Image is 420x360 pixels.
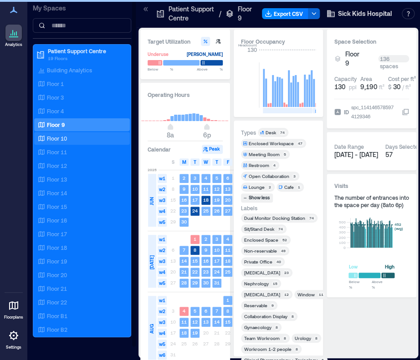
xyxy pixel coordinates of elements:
h3: Space Selection [334,37,409,46]
button: Sick Kids Hospital [323,6,394,21]
div: Sit/Stand Desk [244,226,274,232]
text: 25 [225,269,230,274]
div: 8 [290,314,296,319]
span: JUN [148,197,155,205]
span: M [182,158,186,166]
div: Enclosed Workspace [249,140,294,147]
text: 5 [194,308,196,314]
text: 23 [203,269,209,274]
h3: Target Utilization [148,37,223,46]
text: 7 [183,247,185,253]
button: Floor 9 [345,50,374,68]
span: w6 [158,350,167,360]
div: Types [241,129,256,136]
div: 5 [282,152,288,157]
div: Floor Occupancy [241,37,316,46]
button: Peak [202,145,223,154]
p: Settings [6,345,21,350]
div: 3 [292,173,297,179]
span: Sick Kids Hospital [338,9,392,18]
text: 29 [192,280,198,285]
span: 2025 [148,167,157,172]
p: Floor B1 [47,312,67,319]
span: w5 [158,279,167,288]
button: Show less [241,193,273,203]
span: w5 [158,218,167,227]
div: 15 [271,281,279,286]
span: S [172,158,174,166]
text: 4 [183,308,185,314]
text: 20 [225,197,230,203]
button: 130 ppl [334,82,356,91]
p: Floor 1 [47,80,64,87]
span: w1 [158,296,167,305]
text: 31 [214,280,220,285]
text: 24 [214,269,220,274]
text: 13 [225,186,230,192]
span: w5 [158,340,167,349]
p: Floor 22 [47,299,67,306]
button: Export CSV [262,8,308,19]
span: AUG [148,324,155,334]
p: Floor 21 [47,285,67,292]
span: 6p [203,131,211,139]
p: Floor 18 [47,244,67,251]
span: 30 [393,83,400,91]
span: w4 [158,268,167,277]
text: 6 [205,308,207,314]
div: Workroom 1-2 people [244,346,292,352]
p: Floor 17 [47,230,67,238]
text: 24 [192,208,198,213]
div: Labels [241,204,257,212]
div: [MEDICAL_DATA] [244,269,280,276]
span: w1 [158,174,167,183]
span: Above % [197,66,223,72]
p: Building Analytics [47,66,92,74]
h3: Calendar [148,145,171,154]
div: Show less [247,194,271,202]
div: Desk [266,129,276,136]
text: 17 [192,197,198,203]
text: 30 [203,280,209,285]
text: 1 [194,236,196,242]
p: Floor 3 [47,94,64,101]
text: 18 [225,258,230,264]
text: 4 [205,175,207,181]
div: Underuse [148,50,169,59]
text: 4 [226,236,229,242]
div: 8 [294,346,300,352]
text: 15 [192,258,198,264]
text: 21 [181,269,187,274]
div: [PERSON_NAME] [187,50,223,59]
button: $ 30 / ft² [388,82,415,91]
div: Urology [295,335,311,341]
p: Floor 12 [47,162,67,169]
span: T [215,158,218,166]
p: Floor 9 [47,121,65,128]
tspan: 200 [339,235,346,239]
div: spc_1141465785974129346 [350,103,397,121]
text: 3 [194,175,196,181]
div: Cost per ft² [388,75,415,82]
tspan: 300 [339,230,346,234]
span: w3 [158,318,167,327]
h3: Visits [334,181,409,190]
span: w2 [158,185,167,194]
text: 2 [205,236,207,242]
div: 8 [274,325,280,330]
span: w4 [158,329,167,338]
span: w2 [158,307,167,316]
text: 13 [203,319,209,325]
p: Floor 13 [47,176,67,183]
p: / [219,9,221,18]
div: 11 [318,292,325,297]
div: 47 [297,141,304,146]
text: 17 [214,258,220,264]
text: 22 [192,269,198,274]
div: 23 [283,270,291,275]
div: 4 [272,162,277,168]
text: 6 [226,175,229,181]
span: 130 [334,82,345,91]
span: ppl [348,83,356,91]
text: 9 [183,186,185,192]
